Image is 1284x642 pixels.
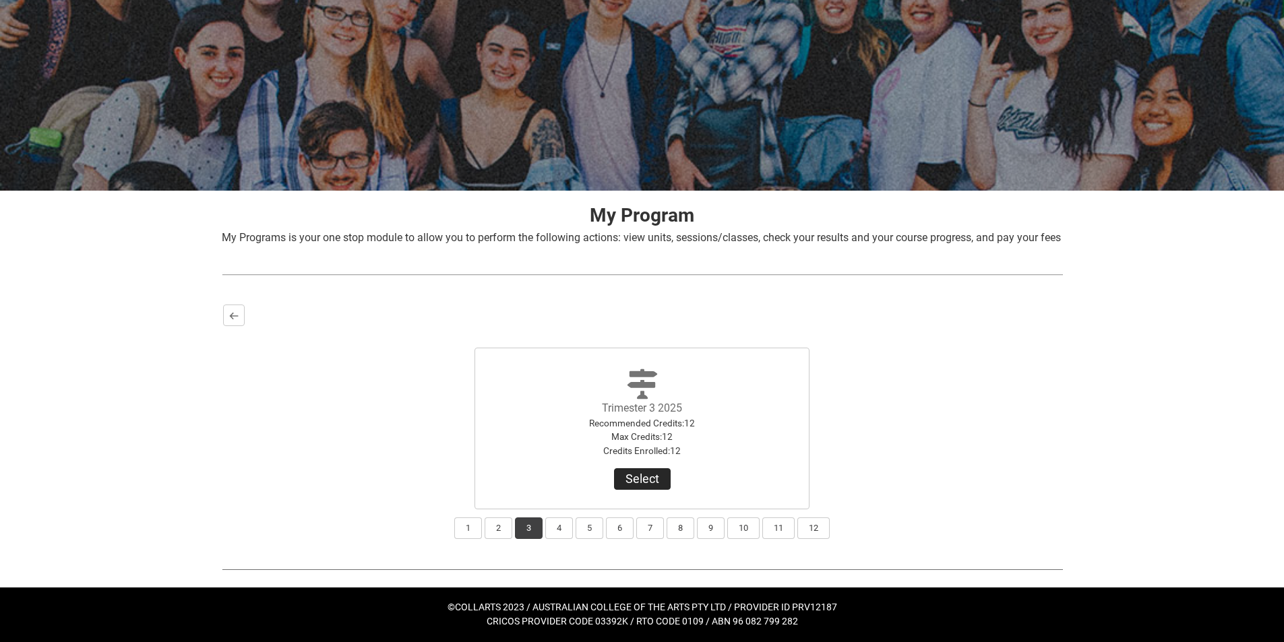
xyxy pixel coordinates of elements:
[797,517,830,539] button: 12
[515,517,543,539] button: 3
[485,517,512,539] button: 2
[222,231,1061,244] span: My Programs is your one stop module to allow you to perform the following actions: view units, se...
[636,517,664,539] button: 7
[602,402,682,414] label: Trimester 3 2025
[590,204,694,226] strong: My Program
[697,517,725,539] button: 9
[576,517,603,539] button: 5
[606,517,634,539] button: 6
[545,517,573,539] button: 4
[454,517,482,539] button: 1
[567,430,718,443] div: Max Credits : 12
[567,416,718,430] div: Recommended Credits : 12
[614,468,671,490] button: Trimester 3 2025Recommended Credits:12Max Credits:12Credits Enrolled:12
[667,517,694,539] button: 8
[727,517,760,539] button: 10
[762,517,795,539] button: 11
[222,267,1063,282] img: REDU_GREY_LINE
[222,562,1063,576] img: REDU_GREY_LINE
[223,304,245,326] button: Back
[567,444,718,457] div: Credits Enrolled : 12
